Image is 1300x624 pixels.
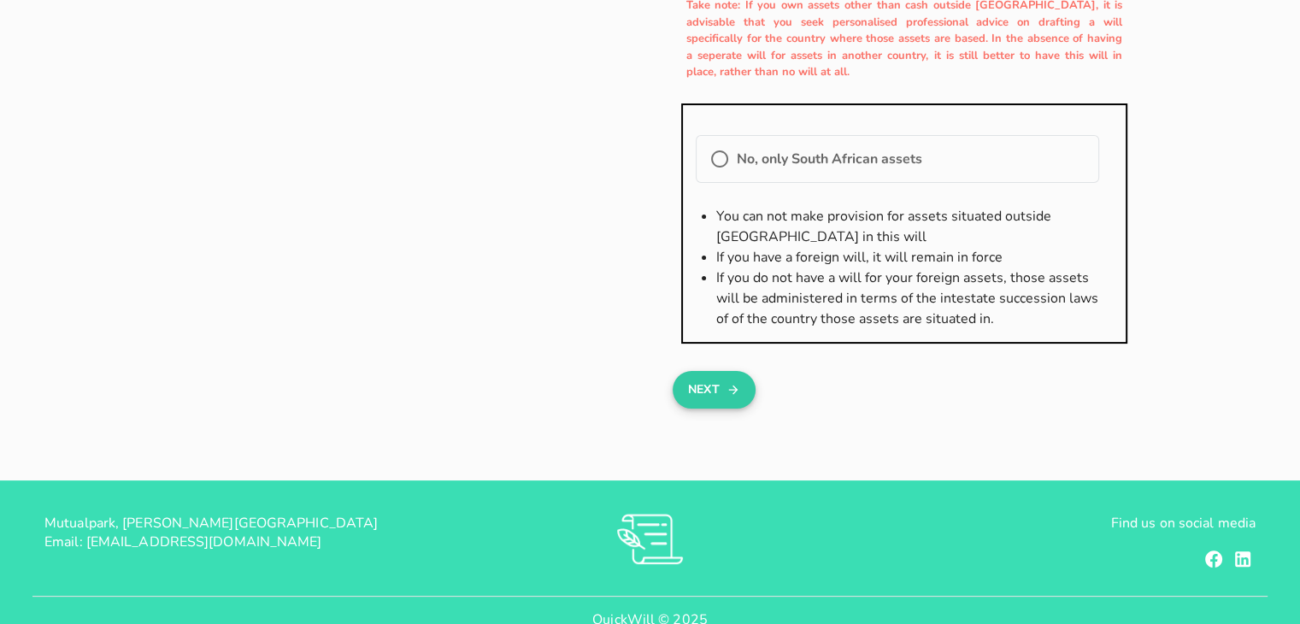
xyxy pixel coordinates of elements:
[673,371,756,409] button: Next
[44,514,378,533] span: Mutualpark, [PERSON_NAME][GEOGRAPHIC_DATA]
[852,514,1256,533] p: Find us on social media
[716,206,1113,247] li: You can not make provision for assets situated outside [GEOGRAPHIC_DATA] in this will
[617,514,683,564] img: RVs0sauIwKhMoGR03FLGkjXSOVwkZRnQsltkF0QxpTsornXsmh1o7vbL94pqF3d8sZvAAAAAElFTkSuQmCC
[44,533,322,551] span: Email: [EMAIL_ADDRESS][DOMAIN_NAME]
[737,150,1085,168] label: No, only South African assets
[716,268,1113,329] li: If you do not have a will for your foreign assets, those assets will be administered in terms of ...
[716,247,1113,268] li: If you have a foreign will, it will remain in force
